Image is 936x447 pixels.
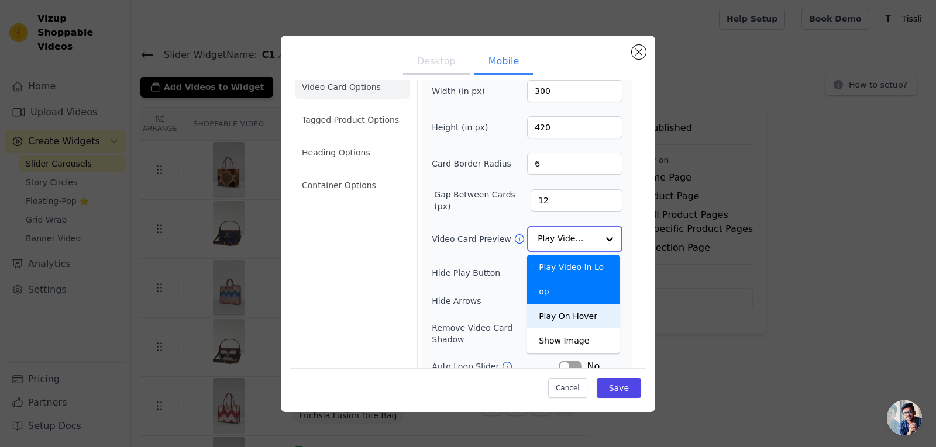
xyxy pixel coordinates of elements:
[527,255,620,304] div: Play Video In Loop
[295,108,410,131] li: Tagged Product Options
[295,141,410,164] li: Heading Options
[432,122,495,133] label: Height (in px)
[527,328,620,353] div: Show Image
[403,50,470,75] button: Desktop
[432,158,511,169] label: Card Border Radius
[548,378,587,398] button: Cancel
[587,359,600,373] span: No
[432,233,513,245] label: Video Card Preview
[527,304,620,328] div: Play On Hover
[632,45,646,59] button: Close modal
[597,378,641,398] button: Save
[474,50,533,75] button: Mobile
[432,322,547,345] label: Remove Video Card Shadow
[887,400,922,435] div: Open chat
[295,174,410,197] li: Container Options
[432,295,559,307] label: Hide Arrows
[432,267,559,279] label: Hide Play Button
[432,85,495,97] label: Width (in px)
[434,189,531,212] label: Gap Between Cards (px)
[295,75,410,99] li: Video Card Options
[432,361,501,372] label: Auto Loop Slider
